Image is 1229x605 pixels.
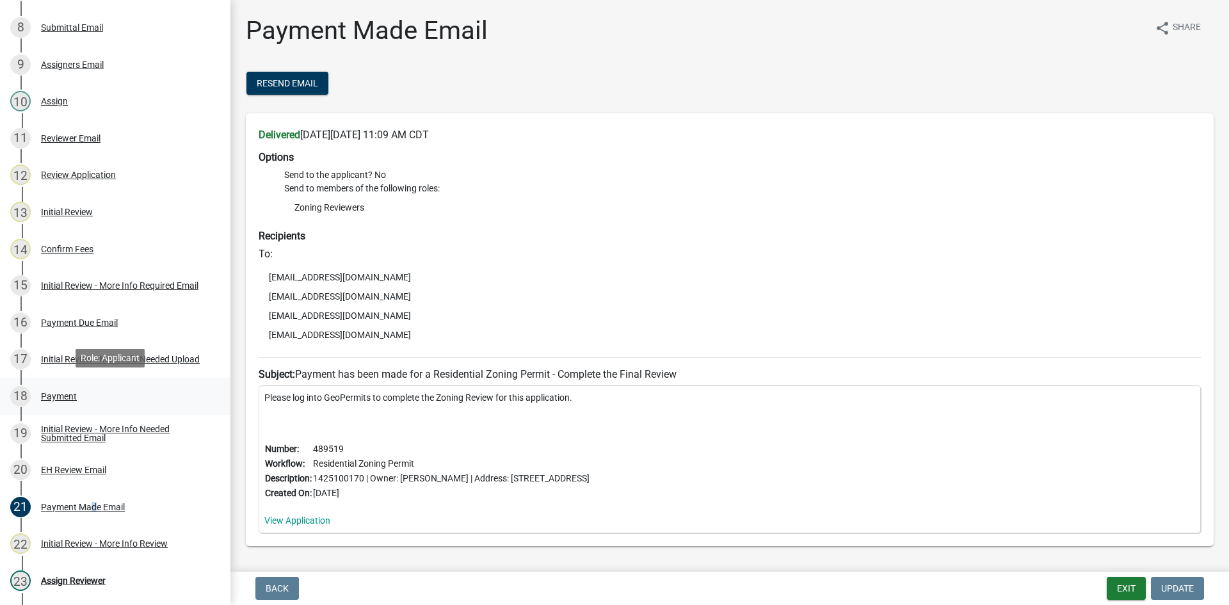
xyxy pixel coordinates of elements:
[259,368,295,380] strong: Subject:
[10,497,31,517] div: 21
[10,423,31,444] div: 19
[259,287,1201,306] li: [EMAIL_ADDRESS][DOMAIN_NAME]
[41,392,77,401] div: Payment
[259,129,300,141] strong: Delivered
[265,458,305,469] b: Workflow:
[259,306,1201,325] li: [EMAIL_ADDRESS][DOMAIN_NAME]
[10,54,31,75] div: 9
[41,576,106,585] div: Assign Reviewer
[265,444,299,454] b: Number:
[41,503,125,512] div: Payment Made Email
[41,281,198,290] div: Initial Review - More Info Required Email
[41,318,118,327] div: Payment Due Email
[41,23,103,32] div: Submittal Email
[10,91,31,111] div: 10
[1151,577,1204,600] button: Update
[1145,15,1211,40] button: shareShare
[265,473,312,483] b: Description:
[10,239,31,259] div: 14
[41,97,68,106] div: Assign
[259,129,1201,141] h6: [DATE][DATE] 11:09 AM CDT
[284,198,1201,217] li: Zoning Reviewers
[10,275,31,296] div: 15
[259,230,305,242] strong: Recipients
[265,488,312,498] b: Created On:
[259,151,294,163] strong: Options
[41,60,104,69] div: Assigners Email
[41,355,200,364] div: Initial Review - More Info Needed Upload
[10,533,31,554] div: 22
[264,515,330,526] a: View Application
[1173,20,1201,36] span: Share
[284,182,1201,220] li: Send to members of the following roles:
[41,170,116,179] div: Review Application
[259,248,1201,260] h6: To:
[312,486,590,501] td: [DATE]
[10,349,31,369] div: 17
[257,78,318,88] span: Resend Email
[76,349,145,367] div: Role: Applicant
[10,128,31,149] div: 11
[10,312,31,333] div: 16
[41,207,93,216] div: Initial Review
[1107,577,1146,600] button: Exit
[312,456,590,471] td: Residential Zoning Permit
[312,471,590,486] td: 1425100170 | Owner: [PERSON_NAME] | Address: [STREET_ADDRESS]
[10,460,31,480] div: 20
[10,17,31,38] div: 8
[259,368,1201,380] h6: Payment has been made for a Residential Zoning Permit - Complete the Final Review
[246,72,328,95] button: Resend Email
[1161,583,1194,593] span: Update
[266,583,289,593] span: Back
[41,465,106,474] div: EH Review Email
[41,134,100,143] div: Reviewer Email
[259,325,1201,344] li: [EMAIL_ADDRESS][DOMAIN_NAME]
[259,268,1201,287] li: [EMAIL_ADDRESS][DOMAIN_NAME]
[10,202,31,222] div: 13
[1155,20,1170,36] i: share
[246,15,488,46] h1: Payment Made Email
[264,391,1195,405] p: Please log into GeoPermits to complete the Zoning Review for this application.
[41,245,93,254] div: Confirm Fees
[312,442,590,456] td: 489519
[10,570,31,591] div: 23
[255,577,299,600] button: Back
[41,539,168,548] div: Initial Review - More Info Review
[10,386,31,407] div: 18
[41,424,210,442] div: Initial Review - More Info Needed Submitted Email
[284,168,1201,182] li: Send to the applicant? No
[10,165,31,185] div: 12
